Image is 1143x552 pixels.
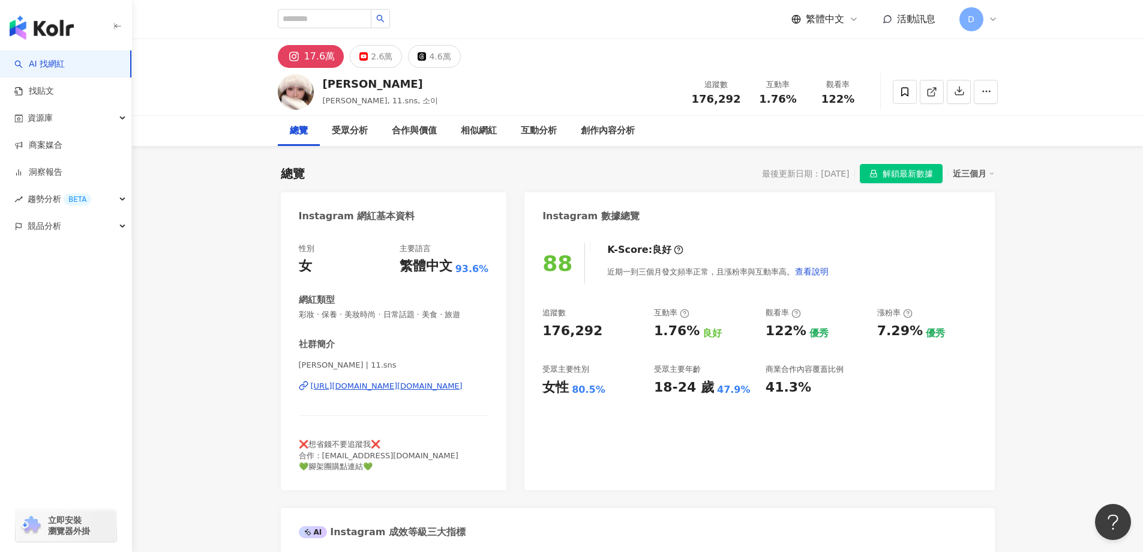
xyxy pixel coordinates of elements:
span: 資源庫 [28,105,53,132]
div: 88 [542,251,572,276]
div: AI [299,526,328,538]
div: K-Score : [607,243,683,256]
img: KOL Avatar [278,74,314,110]
a: searchAI 找網紅 [14,58,65,70]
div: 合作與價值 [392,124,437,138]
img: logo [10,16,74,40]
div: Instagram 成效等級三大指標 [299,526,466,539]
div: 17.6萬 [304,48,335,65]
div: 176,292 [542,322,602,341]
div: 受眾分析 [332,124,368,138]
div: 良好 [652,243,671,256]
div: 網紅類型 [299,294,335,306]
div: 最後更新日期：[DATE] [762,169,849,178]
span: 查看說明 [795,267,829,276]
div: 優秀 [809,327,829,340]
div: 4.6萬 [429,48,451,65]
div: 良好 [703,327,722,340]
div: 47.9% [717,383,751,396]
div: 80.5% [572,383,605,396]
div: BETA [64,193,91,205]
div: 相似網紅 [461,124,497,138]
div: 近期一到三個月發文頻率正常，且漲粉率與互動率高。 [607,259,829,284]
img: chrome extension [19,516,43,535]
a: [URL][DOMAIN_NAME][DOMAIN_NAME] [299,381,489,392]
span: 93.6% [455,262,489,276]
span: search [376,14,385,23]
button: 查看說明 [794,259,829,284]
div: [PERSON_NAME] [323,76,439,91]
button: 解鎖最新數據 [860,164,943,183]
span: 122% [821,93,855,105]
span: 解鎖最新數據 [883,165,933,184]
a: 洞察報告 [14,166,62,178]
div: 2.6萬 [371,48,392,65]
span: 立即安裝 瀏覽器外掛 [48,515,90,536]
div: 互動分析 [521,124,557,138]
button: 2.6萬 [350,45,402,68]
span: lock [869,169,878,178]
div: 近三個月 [953,166,995,181]
div: 觀看率 [815,79,861,91]
span: 活動訊息 [897,13,935,25]
div: 總覽 [281,165,305,182]
span: 競品分析 [28,213,61,240]
span: [PERSON_NAME] | 11.sns [299,360,489,371]
span: 176,292 [692,93,741,105]
div: 追蹤數 [542,308,566,318]
div: 女 [299,257,312,276]
div: 觀看率 [766,308,801,318]
div: 漲粉率 [877,308,913,318]
div: 社群簡介 [299,338,335,351]
div: 18-24 歲 [654,378,714,397]
a: 商案媒合 [14,139,62,151]
div: [URL][DOMAIN_NAME][DOMAIN_NAME] [311,381,463,392]
div: 7.29% [877,322,923,341]
button: 4.6萬 [408,45,460,68]
div: 創作內容分析 [581,124,635,138]
span: D [968,13,974,26]
div: Instagram 網紅基本資料 [299,210,415,223]
div: 122% [766,322,806,341]
span: 彩妝 · 保養 · 美妝時尚 · 日常話題 · 美食 · 旅遊 [299,309,489,320]
a: chrome extension立即安裝 瀏覽器外掛 [16,509,116,542]
div: 性別 [299,243,314,254]
div: Instagram 數據總覽 [542,210,640,223]
span: 1.76% [759,93,796,105]
div: 互動率 [654,308,689,318]
iframe: Help Scout Beacon - Open [1095,504,1131,540]
div: 追蹤數 [692,79,741,91]
div: 女性 [542,378,569,397]
span: rise [14,195,23,204]
div: 41.3% [766,378,811,397]
span: 繁體中文 [806,13,844,26]
div: 互動率 [755,79,801,91]
div: 總覽 [290,124,308,138]
span: ❌想省錢不要追蹤我❌ 合作：[EMAIL_ADDRESS][DOMAIN_NAME] 💚腳架團購點連結💚 [299,440,458,470]
div: 1.76% [654,322,700,341]
span: [PERSON_NAME], 11.sns, 소이 [323,96,439,105]
div: 繁體中文 [400,257,452,276]
div: 受眾主要性別 [542,364,589,375]
div: 優秀 [926,327,945,340]
div: 商業合作內容覆蓋比例 [766,364,844,375]
div: 受眾主要年齡 [654,364,701,375]
span: 趨勢分析 [28,186,91,213]
a: 找貼文 [14,85,54,97]
div: 主要語言 [400,243,431,254]
button: 17.6萬 [278,45,344,68]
